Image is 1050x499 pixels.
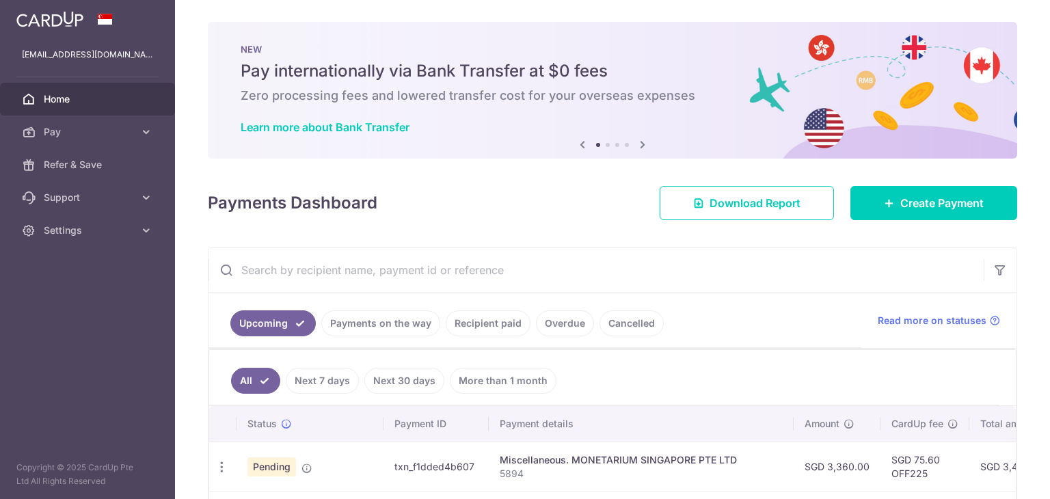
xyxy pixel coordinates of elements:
[241,60,984,82] h5: Pay internationally via Bank Transfer at $0 fees
[230,310,316,336] a: Upcoming
[44,92,134,106] span: Home
[231,368,280,394] a: All
[321,310,440,336] a: Payments on the way
[208,248,984,292] input: Search by recipient name, payment id or reference
[500,453,783,467] div: Miscellaneous. MONETARIUM SINGAPORE PTE LTD
[286,368,359,394] a: Next 7 days
[44,191,134,204] span: Support
[208,22,1017,159] img: Bank transfer banner
[900,195,984,211] span: Create Payment
[880,442,969,491] td: SGD 75.60 OFF225
[660,186,834,220] a: Download Report
[247,417,277,431] span: Status
[383,442,489,491] td: txn_f1dded4b607
[794,442,880,491] td: SGD 3,360.00
[850,186,1017,220] a: Create Payment
[446,310,530,336] a: Recipient paid
[805,417,839,431] span: Amount
[16,11,83,27] img: CardUp
[241,44,984,55] p: NEW
[22,48,153,62] p: [EMAIL_ADDRESS][DOMAIN_NAME]
[891,417,943,431] span: CardUp fee
[241,87,984,104] h6: Zero processing fees and lowered transfer cost for your overseas expenses
[247,457,296,476] span: Pending
[500,467,783,481] p: 5894
[878,314,1000,327] a: Read more on statuses
[878,314,986,327] span: Read more on statuses
[208,191,377,215] h4: Payments Dashboard
[489,406,794,442] th: Payment details
[44,125,134,139] span: Pay
[980,417,1025,431] span: Total amt.
[364,368,444,394] a: Next 30 days
[44,158,134,172] span: Refer & Save
[710,195,800,211] span: Download Report
[536,310,594,336] a: Overdue
[241,120,409,134] a: Learn more about Bank Transfer
[44,224,134,237] span: Settings
[383,406,489,442] th: Payment ID
[600,310,664,336] a: Cancelled
[450,368,556,394] a: More than 1 month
